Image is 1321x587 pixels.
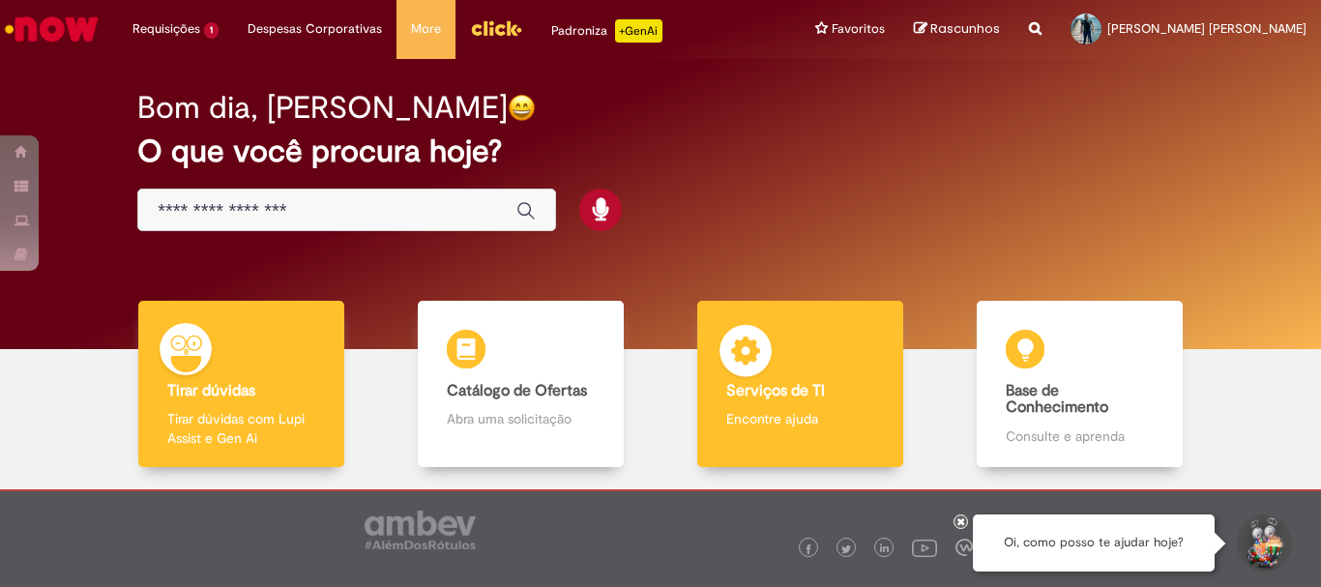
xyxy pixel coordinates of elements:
[930,19,1000,38] span: Rascunhos
[167,409,314,448] p: Tirar dúvidas com Lupi Assist e Gen Ai
[912,535,937,560] img: logo_footer_youtube.png
[726,409,873,428] p: Encontre ajuda
[955,539,973,556] img: logo_footer_workplace.png
[132,19,200,39] span: Requisições
[1006,426,1153,446] p: Consulte e aprenda
[726,381,825,400] b: Serviços de TI
[2,10,102,48] img: ServiceNow
[615,19,662,43] p: +GenAi
[1006,381,1108,418] b: Base de Conhecimento
[381,301,660,468] a: Catálogo de Ofertas Abra uma solicitação
[447,409,594,428] p: Abra uma solicitação
[804,544,813,554] img: logo_footer_facebook.png
[914,20,1000,39] a: Rascunhos
[470,14,522,43] img: click_logo_yellow_360x200.png
[248,19,382,39] span: Despesas Corporativas
[447,381,587,400] b: Catálogo de Ofertas
[551,19,662,43] div: Padroniza
[137,91,508,125] h2: Bom dia, [PERSON_NAME]
[940,301,1219,468] a: Base de Conhecimento Consulte e aprenda
[102,301,381,468] a: Tirar dúvidas Tirar dúvidas com Lupi Assist e Gen Ai
[841,544,851,554] img: logo_footer_twitter.png
[411,19,441,39] span: More
[167,381,255,400] b: Tirar dúvidas
[508,94,536,122] img: happy-face.png
[204,22,219,39] span: 1
[660,301,940,468] a: Serviços de TI Encontre ajuda
[365,511,476,549] img: logo_footer_ambev_rotulo_gray.png
[880,543,890,555] img: logo_footer_linkedin.png
[1234,514,1292,572] button: Iniciar Conversa de Suporte
[973,514,1215,572] div: Oi, como posso te ajudar hoje?
[832,19,885,39] span: Favoritos
[1107,20,1306,37] span: [PERSON_NAME] [PERSON_NAME]
[137,134,1184,168] h2: O que você procura hoje?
